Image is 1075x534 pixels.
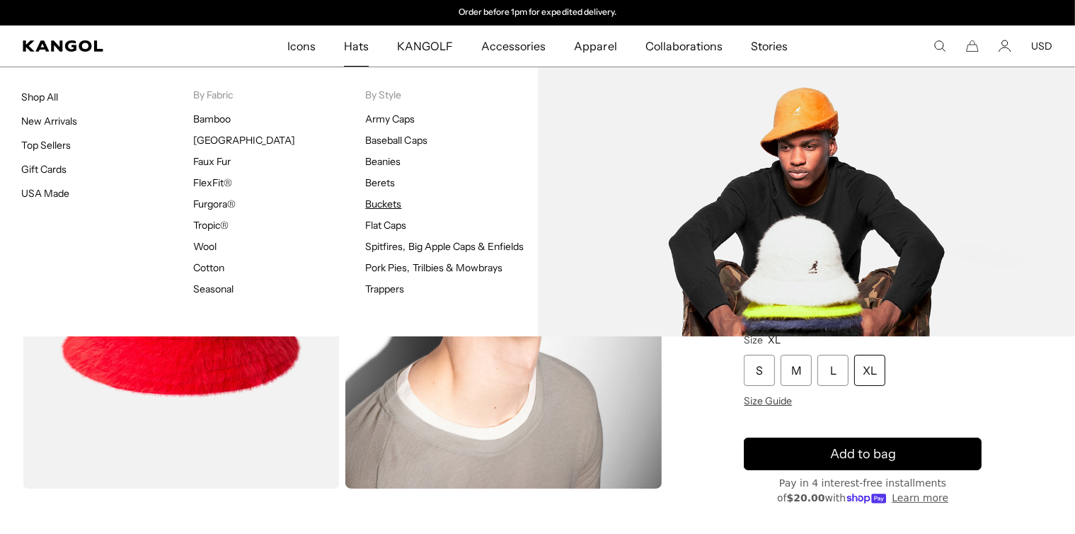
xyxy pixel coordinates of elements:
a: Gift Cards [21,163,67,176]
a: [GEOGRAPHIC_DATA] [193,134,294,147]
span: Apparel [574,25,616,67]
span: KANGOLF [397,25,453,67]
a: Top Sellers [21,139,71,152]
button: Add to bag [744,438,982,470]
a: Shop All [21,91,58,103]
div: M [781,355,812,386]
div: XL [854,355,885,386]
a: KANGOLF [383,25,467,67]
button: USD [1031,40,1052,52]
span: Size [744,334,763,346]
a: USA Made [21,187,69,200]
a: Berets [365,176,395,189]
span: Size Guide [744,394,792,407]
span: Hats [344,25,369,67]
slideshow-component: Announcement bar [392,7,684,18]
a: Army Caps [365,113,415,125]
a: FlexFit® [193,176,232,189]
p: By Style [365,89,537,101]
a: Beanies [365,155,401,168]
summary: Search here [933,40,946,52]
div: Announcement [392,7,684,18]
a: Flat Caps [365,219,406,232]
a: Seasonal [193,283,234,295]
a: Kangol [23,40,190,52]
span: Add to bag [830,445,896,464]
span: XL [768,334,781,346]
a: Pork Pies, Trilbies & Mowbrays [365,261,502,274]
a: Accessories [467,25,560,67]
a: Cotton [193,261,224,274]
a: Collaborations [631,25,737,67]
a: Buckets [365,198,401,210]
a: Spitfires, Big Apple Caps & Enfields [365,240,524,253]
span: Collaborations [645,25,723,67]
span: Accessories [481,25,546,67]
a: Stories [737,25,802,67]
a: New Arrivals [21,115,77,127]
a: Apparel [560,25,631,67]
span: Stories [751,25,788,67]
a: Trappers [365,283,404,295]
p: By Fabric [193,89,365,101]
p: Order before 1pm for expedited delivery. [459,7,616,18]
a: Faux Fur [193,155,231,168]
div: L [817,355,849,386]
div: 2 of 2 [392,7,684,18]
a: Bamboo [193,113,231,125]
a: Hats [330,25,383,67]
span: Icons [287,25,316,67]
a: Wool [193,240,217,253]
a: Account [999,40,1011,52]
div: S [744,355,775,386]
a: Icons [273,25,330,67]
a: Baseball Caps [365,134,427,147]
button: Cart [966,40,979,52]
a: Tropic® [193,219,229,232]
a: Furgora® [193,198,236,210]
